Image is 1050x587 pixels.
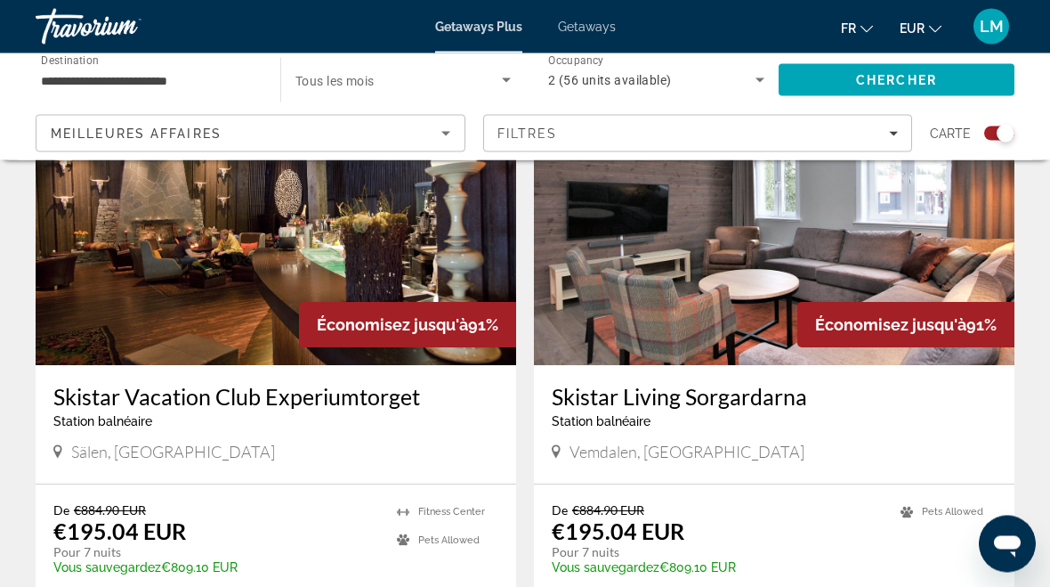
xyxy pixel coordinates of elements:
p: Pour 7 nuits [552,545,883,561]
button: Filters [483,115,913,152]
div: 91% [797,303,1014,348]
span: Filtres [497,126,558,141]
p: €195.04 EUR [552,518,684,545]
p: €195.04 EUR [53,518,186,545]
span: €884.90 EUR [572,503,644,518]
a: Travorium [36,4,214,50]
span: 2 (56 units available) [548,73,672,87]
p: €809.10 EUR [53,561,379,575]
span: LM [980,18,1004,36]
span: Occupancy [548,55,604,68]
span: Tous les mois [295,74,375,88]
img: Skistar Vacation Club Experiumtorget [36,81,516,366]
span: Pets Allowed [922,507,983,518]
span: Économisez jusqu'à [317,316,468,335]
input: Select destination [41,70,257,92]
span: Sälen, [GEOGRAPHIC_DATA] [71,443,275,462]
p: €809.10 EUR [552,561,883,575]
span: Vemdalen, [GEOGRAPHIC_DATA] [569,443,804,462]
span: Station balnéaire [552,415,650,429]
span: EUR [900,21,925,36]
iframe: Bouton de lancement de la fenêtre de messagerie [979,516,1036,573]
span: De [53,503,69,518]
span: Carte [930,121,971,146]
button: Search [779,64,1014,96]
span: Meilleures affaires [51,126,222,141]
span: Vous sauvegardez [552,561,659,575]
div: 91% [299,303,516,348]
span: €884.90 EUR [74,503,146,518]
span: Destination [41,54,99,67]
span: De [552,503,568,518]
a: Getaways [558,20,616,34]
button: User Menu [968,8,1014,45]
a: Skistar Living Sorgardarna [552,384,997,411]
button: Change currency [900,15,941,41]
span: Vous sauvegardez [53,561,161,575]
span: Économisez jusqu'à [815,316,966,335]
span: fr [841,21,856,36]
span: Pets Allowed [418,535,480,547]
a: Skistar Vacation Club Experiumtorget [53,384,498,411]
mat-select: Sort by [51,123,450,144]
p: Pour 7 nuits [53,545,379,561]
span: Fitness Center [418,507,485,518]
span: Chercher [856,73,937,87]
img: Skistar Living Sorgardarna [534,81,1014,366]
span: Station balnéaire [53,415,152,429]
button: Change language [841,15,873,41]
a: Getaways Plus [435,20,522,34]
